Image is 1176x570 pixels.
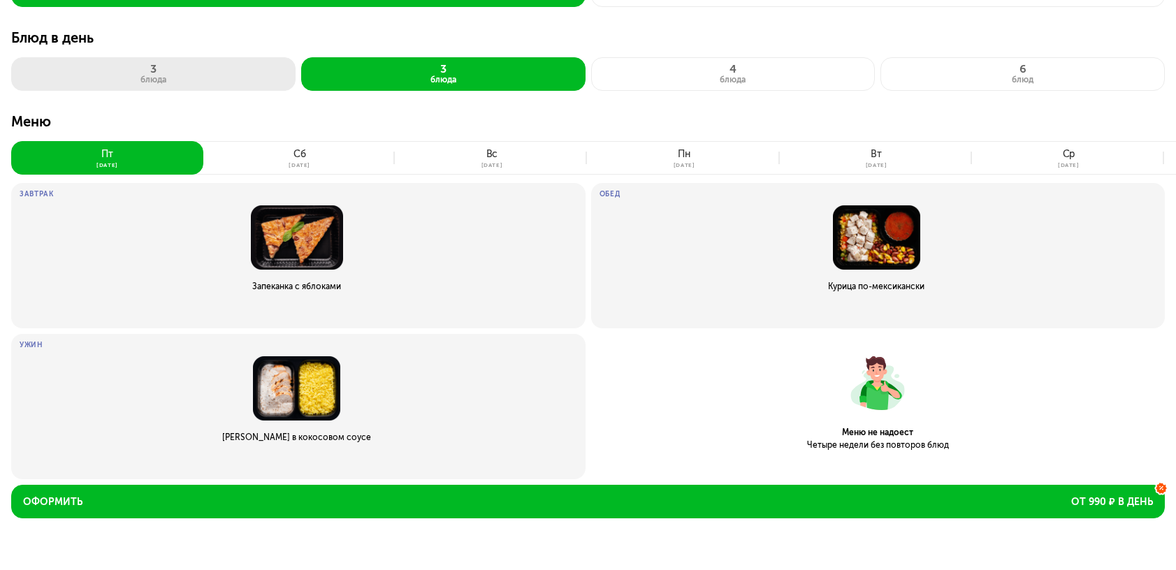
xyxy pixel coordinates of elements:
[1058,162,1080,168] div: [DATE]
[588,141,780,175] button: пн[DATE]
[140,64,166,75] div: 3
[11,113,1165,141] p: Меню
[289,162,310,168] div: [DATE]
[600,190,620,198] p: Обед
[486,149,498,160] div: вс
[430,64,456,75] div: 3
[11,29,1165,57] p: Блюд в день
[11,485,1165,518] button: Оформитьот 990 ₽ в день
[1063,149,1075,160] div: ср
[481,162,503,168] div: [DATE]
[600,281,1154,292] p: Курица по-мексикански
[866,162,887,168] div: [DATE]
[11,57,296,91] button: 3блюда
[20,341,43,349] p: Ужин
[101,149,113,160] div: пт
[203,141,395,175] button: сб[DATE]
[96,162,118,168] div: [DATE]
[140,75,166,85] div: блюда
[678,149,690,160] div: пн
[880,57,1165,91] button: 6блюд
[591,57,876,91] button: 4блюда
[20,281,574,292] p: Запеканка с яблоками
[720,75,746,85] div: блюда
[973,141,1165,175] button: ср[DATE]
[600,205,1154,270] img: Курица по-мексикански
[602,439,1154,451] p: Четыре недели без повторов блюд
[871,149,882,160] div: вт
[1012,64,1033,75] div: 6
[602,427,1154,438] p: Меню не надоест
[20,432,574,443] p: [PERSON_NAME] в кокосовом соусе
[395,141,588,175] button: вс[DATE]
[781,141,973,175] button: вт[DATE]
[20,356,574,421] img: Курица в кокосовом соусе
[20,190,54,198] p: Завтрак
[11,141,203,175] button: пт[DATE]
[301,57,586,91] button: 3блюда
[674,162,695,168] div: [DATE]
[430,75,456,85] div: блюда
[1071,495,1153,509] span: от 990 ₽ в день
[20,205,574,270] img: Запеканка с яблоками
[1012,75,1033,85] div: блюд
[720,64,746,75] div: 4
[293,149,306,160] div: сб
